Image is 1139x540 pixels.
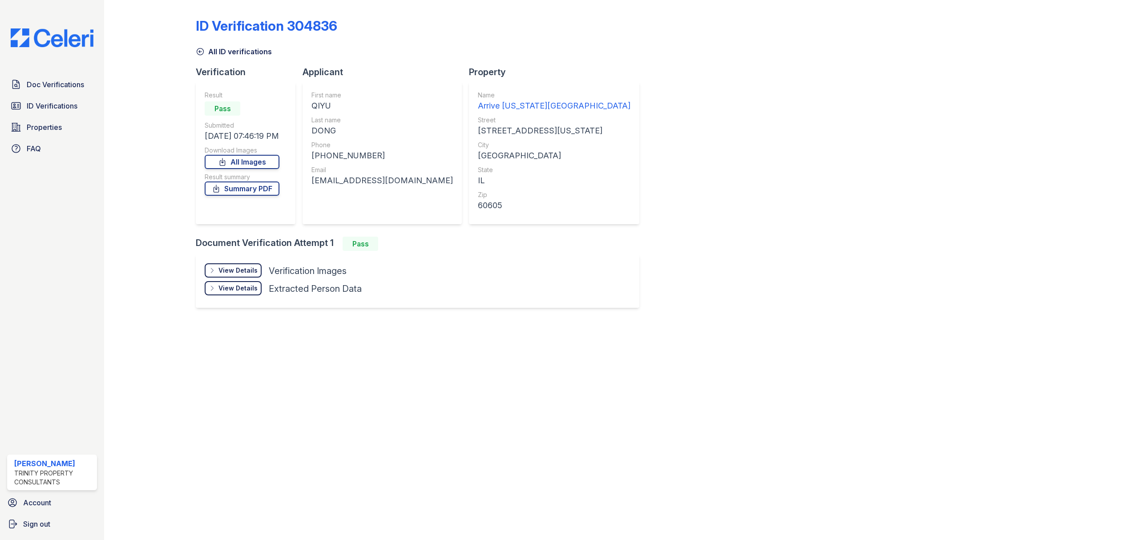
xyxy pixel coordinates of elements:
div: Phone [311,141,453,149]
div: Zip [478,190,630,199]
span: Sign out [23,519,50,529]
div: Document Verification Attempt 1 [196,237,646,251]
div: Last name [311,116,453,125]
span: Account [23,497,51,508]
div: First name [311,91,453,100]
span: FAQ [27,143,41,154]
a: All ID verifications [196,46,272,57]
a: Sign out [4,515,101,533]
div: Property [469,66,646,78]
div: Email [311,165,453,174]
div: [PERSON_NAME] [14,458,93,469]
div: View Details [218,284,258,293]
div: [DATE] 07:46:19 PM [205,130,279,142]
div: Trinity Property Consultants [14,469,93,487]
div: Result summary [205,173,279,181]
div: View Details [218,266,258,275]
div: Verification Images [269,265,347,277]
div: Result [205,91,279,100]
a: Properties [7,118,97,136]
div: City [478,141,630,149]
div: QIYU [311,100,453,112]
div: Name [478,91,630,100]
a: Name Arrive [US_STATE][GEOGRAPHIC_DATA] [478,91,630,112]
a: ID Verifications [7,97,97,115]
div: [GEOGRAPHIC_DATA] [478,149,630,162]
div: Arrive [US_STATE][GEOGRAPHIC_DATA] [478,100,630,112]
div: [EMAIL_ADDRESS][DOMAIN_NAME] [311,174,453,187]
img: CE_Logo_Blue-a8612792a0a2168367f1c8372b55b34899dd931a85d93a1a3d3e32e68fde9ad4.png [4,28,101,47]
div: ID Verification 304836 [196,18,337,34]
a: All Images [205,155,279,169]
div: [PHONE_NUMBER] [311,149,453,162]
div: 60605 [478,199,630,212]
div: State [478,165,630,174]
div: IL [478,174,630,187]
div: [STREET_ADDRESS][US_STATE] [478,125,630,137]
span: Properties [27,122,62,133]
a: Account [4,494,101,512]
a: Summary PDF [205,181,279,196]
div: Applicant [303,66,469,78]
div: Pass [205,101,240,116]
div: DONG [311,125,453,137]
div: Verification [196,66,303,78]
a: Doc Verifications [7,76,97,93]
a: FAQ [7,140,97,157]
span: ID Verifications [27,101,77,111]
div: Download Images [205,146,279,155]
div: Street [478,116,630,125]
div: Submitted [205,121,279,130]
div: Pass [343,237,378,251]
div: Extracted Person Data [269,282,362,295]
span: Doc Verifications [27,79,84,90]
